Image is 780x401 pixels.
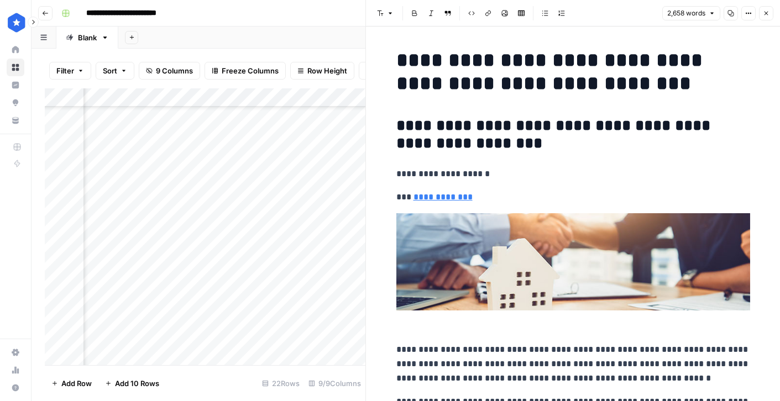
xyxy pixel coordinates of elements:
span: Sort [103,65,117,76]
span: 9 Columns [156,65,193,76]
button: Add Row [45,374,98,392]
button: Sort [96,62,134,80]
button: Freeze Columns [205,62,286,80]
span: Row Height [307,65,347,76]
a: Usage [7,361,24,379]
button: Help + Support [7,379,24,397]
span: Freeze Columns [222,65,279,76]
div: Blank [78,32,97,43]
span: 2,658 words [667,8,705,18]
button: Add 10 Rows [98,374,166,392]
span: Add Row [61,378,92,389]
span: Add 10 Rows [115,378,159,389]
a: Your Data [7,112,24,129]
button: Row Height [290,62,354,80]
div: 9/9 Columns [304,374,365,392]
button: 2,658 words [662,6,720,20]
a: Blank [56,27,118,49]
a: Settings [7,344,24,361]
a: Home [7,41,24,59]
span: Filter [56,65,74,76]
div: 22 Rows [258,374,304,392]
button: Filter [49,62,91,80]
button: 9 Columns [139,62,200,80]
a: Opportunities [7,94,24,112]
a: Insights [7,76,24,94]
img: ConsumerAffairs Logo [7,13,27,33]
a: Browse [7,59,24,76]
button: Workspace: ConsumerAffairs [7,9,24,36]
